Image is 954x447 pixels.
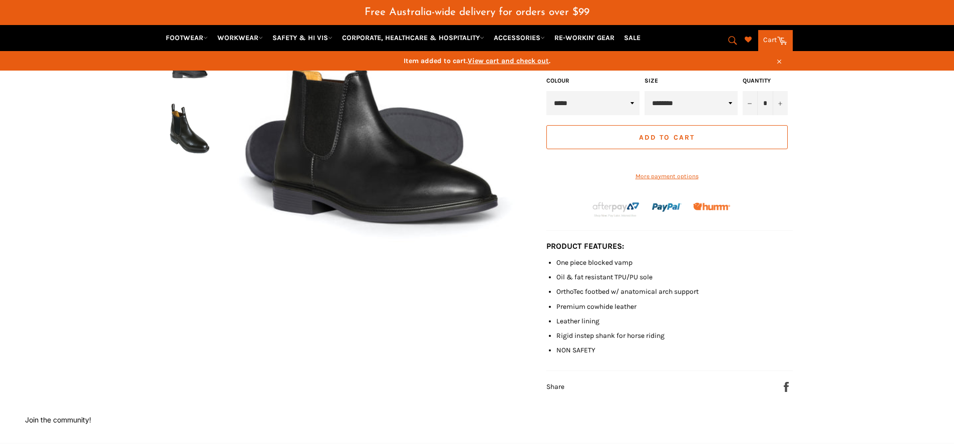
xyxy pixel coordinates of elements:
span: Premium cowhide leather [556,302,637,311]
a: SAFETY & HI VIS [268,29,337,47]
label: Quantity [743,77,788,85]
img: Afterpay-Logo-on-dark-bg_large.png [591,201,641,218]
button: Reduce item quantity by one [743,91,758,115]
a: FOOTWEAR [162,29,212,47]
img: Humm_core_logo_RGB-01_300x60px_small_195d8312-4386-4de7-b182-0ef9b6303a37.png [693,203,730,210]
label: COLOUR [546,77,640,85]
a: Cart [758,30,793,51]
img: paypal.png [652,193,682,222]
button: Join the community! [25,415,91,424]
span: Free Australia-wide delivery for orders over $99 [365,7,589,18]
span: Add to Cart [639,133,695,142]
a: WORKWEAR [213,29,267,47]
li: Rigid instep shank for horse riding [556,331,793,340]
span: Item added to cart. . [162,56,793,66]
a: RE-WORKIN' GEAR [550,29,618,47]
button: Add to Cart [546,125,788,149]
button: Increase item quantity by one [773,91,788,115]
span: OrthoTec footbed w/ anatomical arch support [556,287,699,296]
a: Item added to cart.View cart and check out. [162,51,793,71]
img: MONGREL 805025 RIDING BOOT - Workin' Gear [167,101,213,156]
label: Size [645,77,738,85]
a: CORPORATE, HEALTHCARE & HOSPITALITY [338,29,488,47]
span: Oil & fat resistant TPU/PU sole [556,273,653,281]
span: Share [546,382,564,391]
a: ACCESSORIES [490,29,549,47]
li: NON SAFETY [556,345,793,355]
a: SALE [620,29,645,47]
a: More payment options [546,172,788,181]
span: Leather lining [556,317,599,325]
span: One piece blocked vamp [556,258,632,267]
span: View cart and check out [468,57,549,65]
h6: PRODUCT FEATURES: [546,241,793,252]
